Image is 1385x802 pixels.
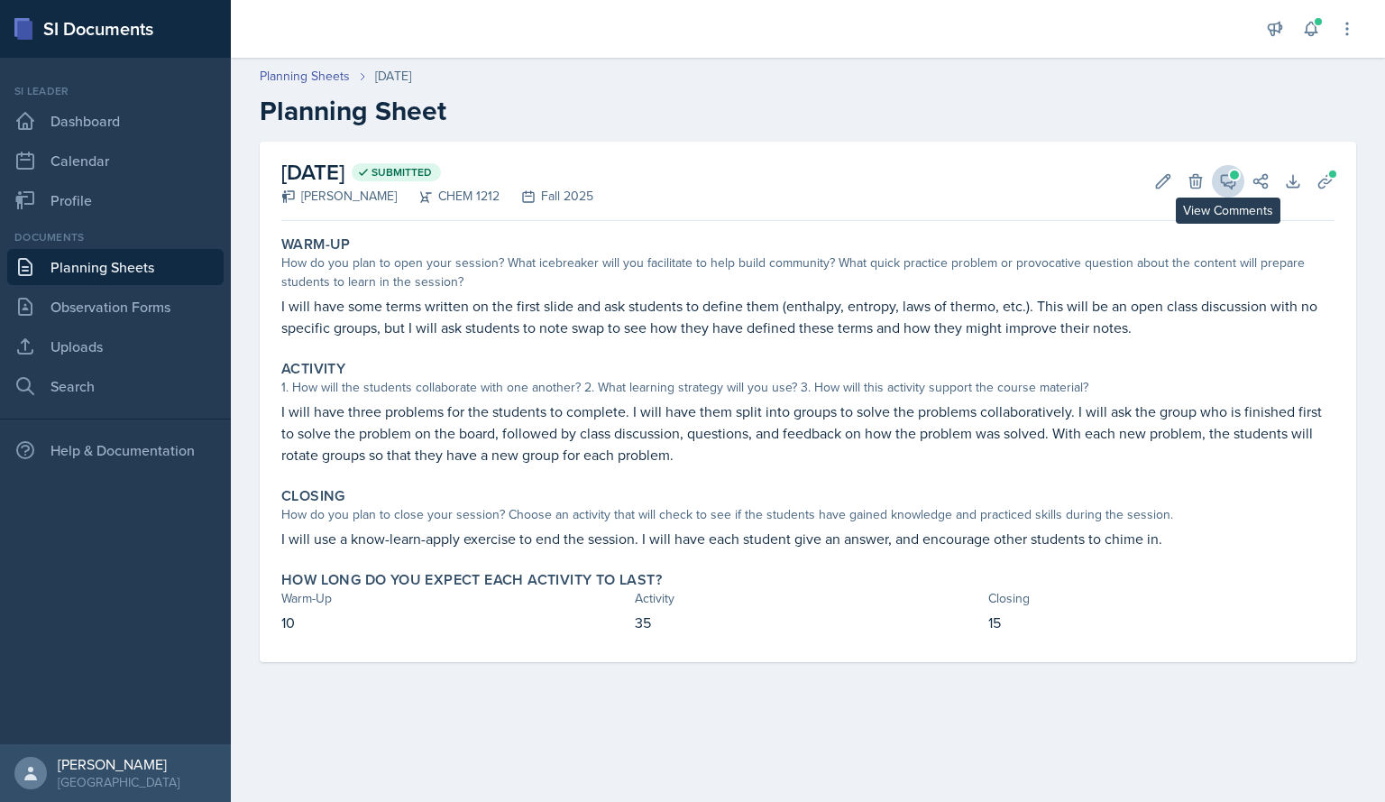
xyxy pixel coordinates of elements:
[281,401,1335,466] p: I will have three problems for the students to complete. I will have them split into groups to so...
[281,378,1335,397] div: 1. How will the students collaborate with one another? 2. What learning strategy will you use? 3....
[281,254,1335,291] div: How do you plan to open your session? What icebreaker will you facilitate to help build community...
[260,67,350,86] a: Planning Sheets
[260,95,1356,127] h2: Planning Sheet
[281,528,1335,549] p: I will use a know-learn-apply exercise to end the session. I will have each student give an answe...
[988,612,1335,633] p: 15
[7,432,224,468] div: Help & Documentation
[375,67,411,86] div: [DATE]
[1212,165,1244,198] button: View Comments
[7,103,224,139] a: Dashboard
[281,235,351,254] label: Warm-Up
[500,187,593,206] div: Fall 2025
[7,229,224,245] div: Documents
[7,289,224,325] a: Observation Forms
[58,755,179,773] div: [PERSON_NAME]
[281,360,345,378] label: Activity
[281,156,593,189] h2: [DATE]
[7,249,224,285] a: Planning Sheets
[988,589,1335,608] div: Closing
[281,612,628,633] p: 10
[281,295,1335,338] p: I will have some terms written on the first slide and ask students to define them (enthalpy, entr...
[7,368,224,404] a: Search
[58,773,179,791] div: [GEOGRAPHIC_DATA]
[7,182,224,218] a: Profile
[281,487,345,505] label: Closing
[281,505,1335,524] div: How do you plan to close your session? Choose an activity that will check to see if the students ...
[7,328,224,364] a: Uploads
[635,612,981,633] p: 35
[371,165,432,180] span: Submitted
[397,187,500,206] div: CHEM 1212
[7,143,224,179] a: Calendar
[281,187,397,206] div: [PERSON_NAME]
[7,83,224,99] div: Si leader
[281,571,662,589] label: How long do you expect each activity to last?
[281,589,628,608] div: Warm-Up
[635,589,981,608] div: Activity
